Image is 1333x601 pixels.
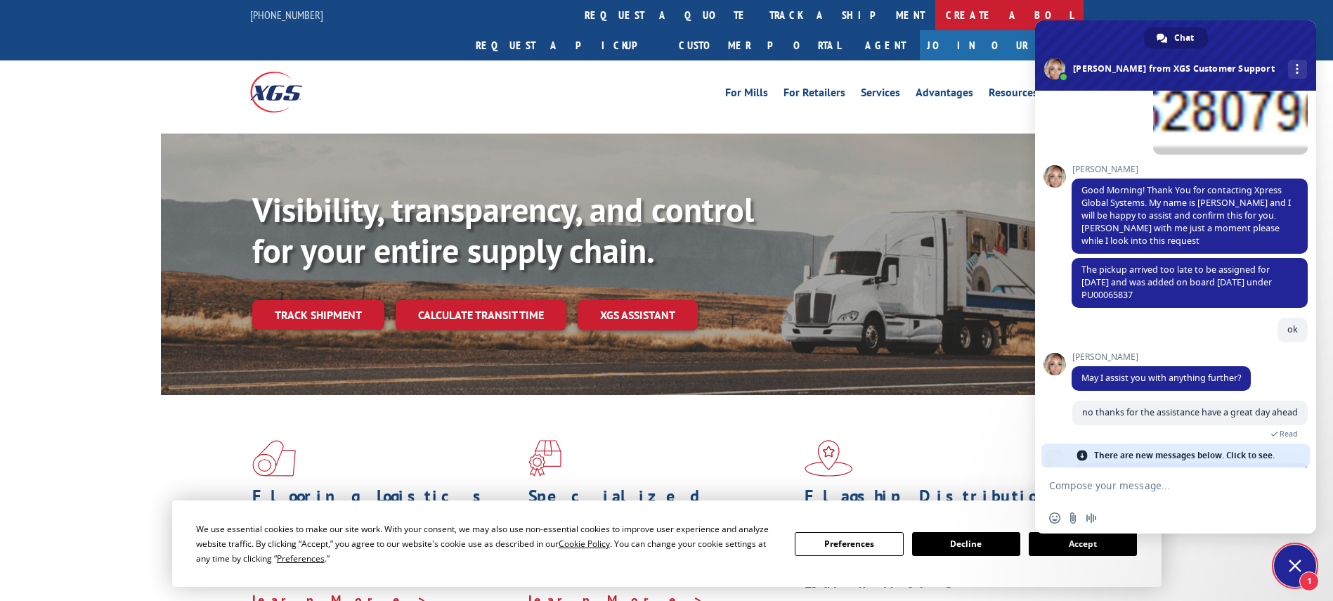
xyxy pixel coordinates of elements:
span: The pickup arrived too late to be assigned for [DATE] and was added on board [DATE] under PU00065837 [1081,264,1272,301]
span: Good Morning! Thank You for contacting Xpress Global Systems. My name is [PERSON_NAME] and I will... [1081,184,1291,247]
span: Insert an emoji [1049,512,1060,524]
div: Cookie Consent Prompt [172,500,1162,587]
a: Agent [851,30,920,60]
span: Audio message [1086,512,1097,524]
span: May I assist you with anything further? [1081,372,1241,384]
button: Decline [912,532,1020,556]
span: Read [1280,429,1298,439]
div: More channels [1288,60,1307,79]
a: Customer Portal [668,30,851,60]
a: XGS ASSISTANT [578,300,698,330]
textarea: Compose your message... [1049,479,1271,492]
a: Track shipment [252,300,384,330]
a: For Retailers [783,87,845,103]
a: Request a pickup [465,30,668,60]
span: [PERSON_NAME] [1072,164,1308,174]
a: For Mills [725,87,768,103]
span: There are new messages below. Click to see. [1094,444,1275,467]
button: Preferences [795,532,903,556]
span: 1 [1299,571,1319,591]
a: Services [861,87,900,103]
a: Resources [989,87,1038,103]
b: Visibility, transparency, and control for your entire supply chain. [252,188,754,272]
span: ok [1287,323,1298,335]
div: We use essential cookies to make our site work. With your consent, we may also use non-essential ... [196,522,778,566]
a: Join Our Team [920,30,1084,60]
img: xgs-icon-total-supply-chain-intelligence-red [252,440,296,477]
h1: Flooring Logistics Solutions [252,488,518,529]
span: [PERSON_NAME] [1072,352,1251,362]
div: Close chat [1274,545,1316,587]
img: xgs-icon-flagship-distribution-model-red [805,440,853,477]
span: Send a file [1067,512,1079,524]
img: xgs-icon-focused-on-flooring-red [528,440,561,477]
h1: Specialized Freight Experts [528,488,794,529]
a: [PHONE_NUMBER] [250,8,323,22]
a: Advantages [916,87,973,103]
button: Accept [1029,532,1137,556]
h1: Flagship Distribution Model [805,488,1070,529]
a: Calculate transit time [396,300,566,330]
span: Chat [1174,27,1194,49]
div: Chat [1144,27,1208,49]
span: Cookie Policy [559,538,610,550]
span: Preferences [277,552,325,564]
span: no thanks for the assistance have a great day ahead [1082,406,1298,418]
a: Learn More > [805,575,980,591]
